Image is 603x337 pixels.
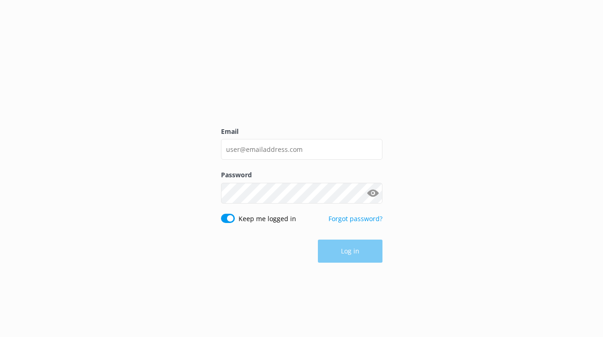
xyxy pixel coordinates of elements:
[221,139,382,160] input: user@emailaddress.com
[328,214,382,223] a: Forgot password?
[239,214,296,224] label: Keep me logged in
[364,184,382,202] button: Show password
[221,126,382,137] label: Email
[221,170,382,180] label: Password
